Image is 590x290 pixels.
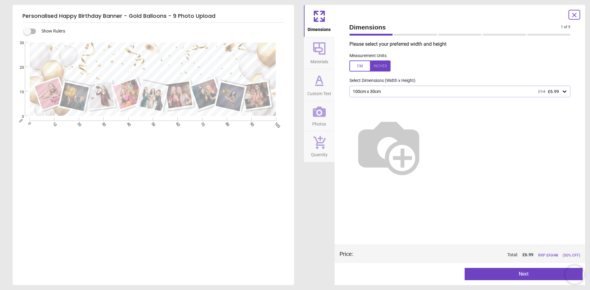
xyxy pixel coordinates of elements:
[548,89,559,94] span: £6.99
[304,69,335,101] button: Custom Text
[12,114,24,119] span: 0
[304,5,335,37] button: Dimensions
[22,10,284,23] h5: Personalised Happy Birthday Banner - Gold Balloons - 9 Photo Upload
[525,252,533,257] span: 6.99
[563,253,580,258] span: (50% OFF)
[12,41,24,46] span: 30
[340,250,353,258] div: Price :
[12,90,24,95] span: 10
[522,252,533,258] span: £
[349,41,576,48] p: Please select your preferred width and height
[565,265,584,284] iframe: Brevo live chat
[349,53,387,59] label: Measurement Units
[304,101,335,131] button: Photos
[27,28,294,35] div: Show Rulers
[304,131,335,162] button: Quantity
[304,37,335,69] button: Materials
[349,23,561,32] span: Dimensions
[362,252,580,258] div: Total:
[465,268,583,280] button: Next
[307,88,331,97] span: Custom Text
[310,56,328,65] span: Materials
[352,89,562,94] div: 100cm x 30cm
[546,253,558,257] span: £ 13.98
[344,78,415,84] label: Select Dimensions (Width x Height)
[312,118,326,127] span: Photos
[538,253,558,258] span: RRP
[12,65,24,70] span: 20
[308,24,331,33] span: Dimensions
[349,107,428,186] img: Helper for size comparison
[311,149,328,158] span: Quantity
[561,25,570,30] span: 1 of 5
[538,89,545,94] span: £14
